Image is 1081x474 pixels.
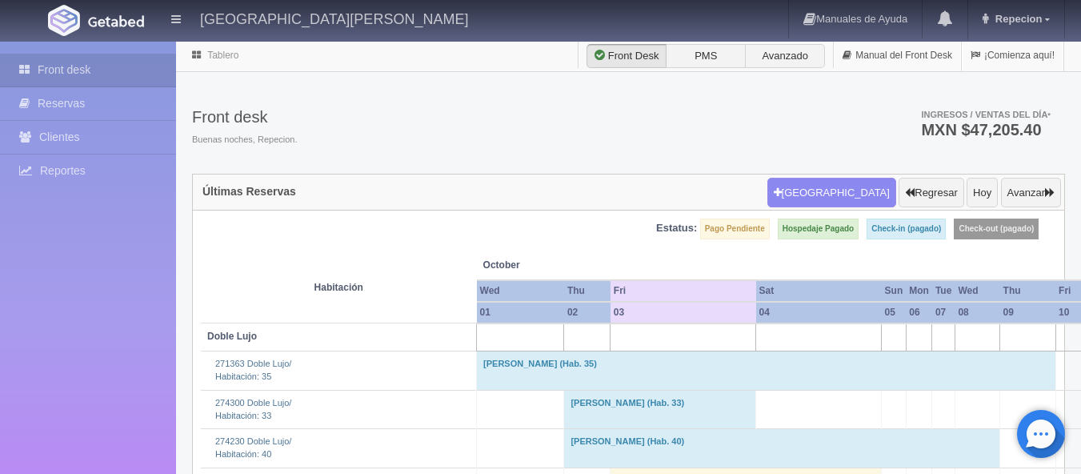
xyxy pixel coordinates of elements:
[921,122,1051,138] h3: MXN $47,205.40
[700,219,770,239] label: Pago Pendiente
[564,302,611,323] th: 02
[745,44,825,68] label: Avanzado
[921,110,1051,119] span: Ingresos / Ventas del día
[882,280,907,302] th: Sun
[932,302,955,323] th: 07
[756,302,882,323] th: 04
[967,178,998,208] button: Hoy
[1000,280,1056,302] th: Thu
[962,40,1063,71] a: ¡Comienza aquí!
[587,44,667,68] label: Front Desk
[955,302,999,323] th: 08
[564,280,611,302] th: Thu
[867,219,946,239] label: Check-in (pagado)
[207,50,238,61] a: Tablero
[564,429,1000,468] td: [PERSON_NAME] (Hab. 40)
[477,351,1056,390] td: [PERSON_NAME] (Hab. 35)
[882,302,907,323] th: 05
[906,280,932,302] th: Mon
[1000,302,1056,323] th: 09
[656,221,697,236] label: Estatus:
[611,280,756,302] th: Fri
[564,390,756,428] td: [PERSON_NAME] (Hab. 33)
[991,13,1043,25] span: Repecion
[906,302,932,323] th: 06
[932,280,955,302] th: Tue
[756,280,882,302] th: Sat
[48,5,80,36] img: Getabed
[778,219,859,239] label: Hospedaje Pagado
[207,331,257,342] b: Doble Lujo
[477,302,564,323] th: 01
[314,282,363,293] strong: Habitación
[200,8,468,28] h4: [GEOGRAPHIC_DATA][PERSON_NAME]
[1001,178,1061,208] button: Avanzar
[192,134,297,147] span: Buenas noches, Repecion.
[899,178,963,208] button: Regresar
[955,280,999,302] th: Wed
[834,40,961,71] a: Manual del Front Desk
[477,280,564,302] th: Wed
[666,44,746,68] label: PMS
[611,302,756,323] th: 03
[483,259,604,272] span: October
[215,436,291,459] a: 274230 Doble Lujo/Habitación: 40
[954,219,1039,239] label: Check-out (pagado)
[202,186,296,198] h4: Últimas Reservas
[767,178,896,208] button: [GEOGRAPHIC_DATA]
[215,398,291,420] a: 274300 Doble Lujo/Habitación: 33
[192,108,297,126] h3: Front desk
[215,359,291,381] a: 271363 Doble Lujo/Habitación: 35
[88,15,144,27] img: Getabed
